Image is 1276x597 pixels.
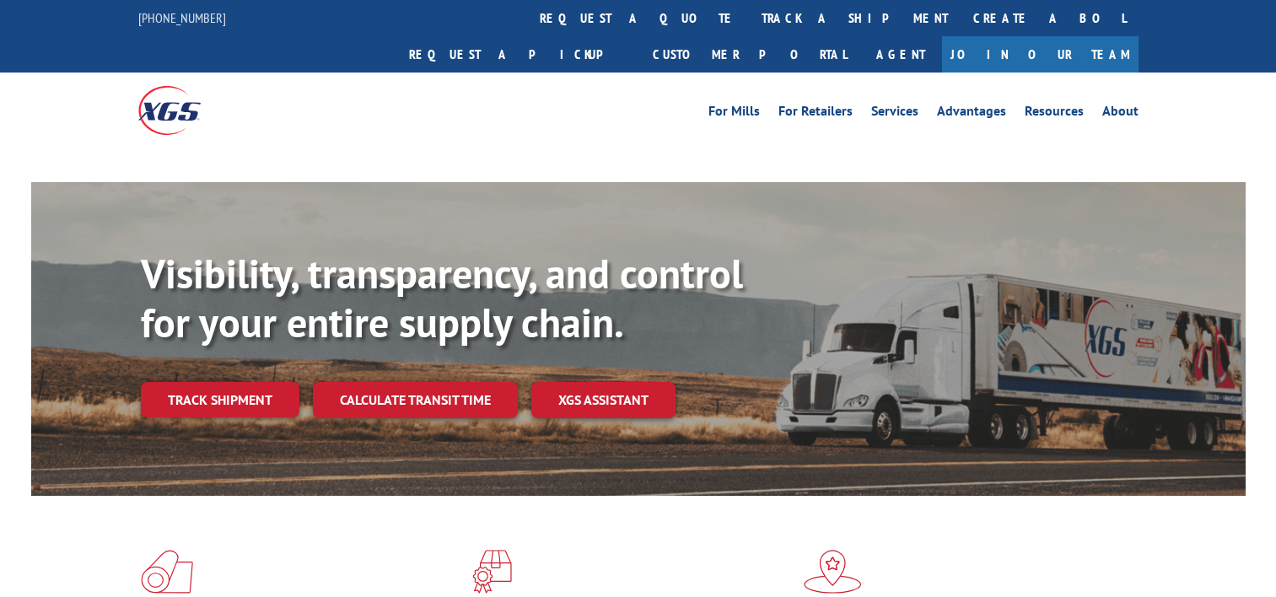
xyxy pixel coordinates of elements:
[640,36,859,73] a: Customer Portal
[472,550,512,594] img: xgs-icon-focused-on-flooring-red
[1025,105,1084,123] a: Resources
[141,550,193,594] img: xgs-icon-total-supply-chain-intelligence-red
[138,9,226,26] a: [PHONE_NUMBER]
[871,105,918,123] a: Services
[859,36,942,73] a: Agent
[313,382,518,418] a: Calculate transit time
[804,550,862,594] img: xgs-icon-flagship-distribution-model-red
[708,105,760,123] a: For Mills
[937,105,1006,123] a: Advantages
[1102,105,1139,123] a: About
[141,247,743,348] b: Visibility, transparency, and control for your entire supply chain.
[396,36,640,73] a: Request a pickup
[942,36,1139,73] a: Join Our Team
[141,382,299,417] a: Track shipment
[531,382,676,418] a: XGS ASSISTANT
[778,105,853,123] a: For Retailers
